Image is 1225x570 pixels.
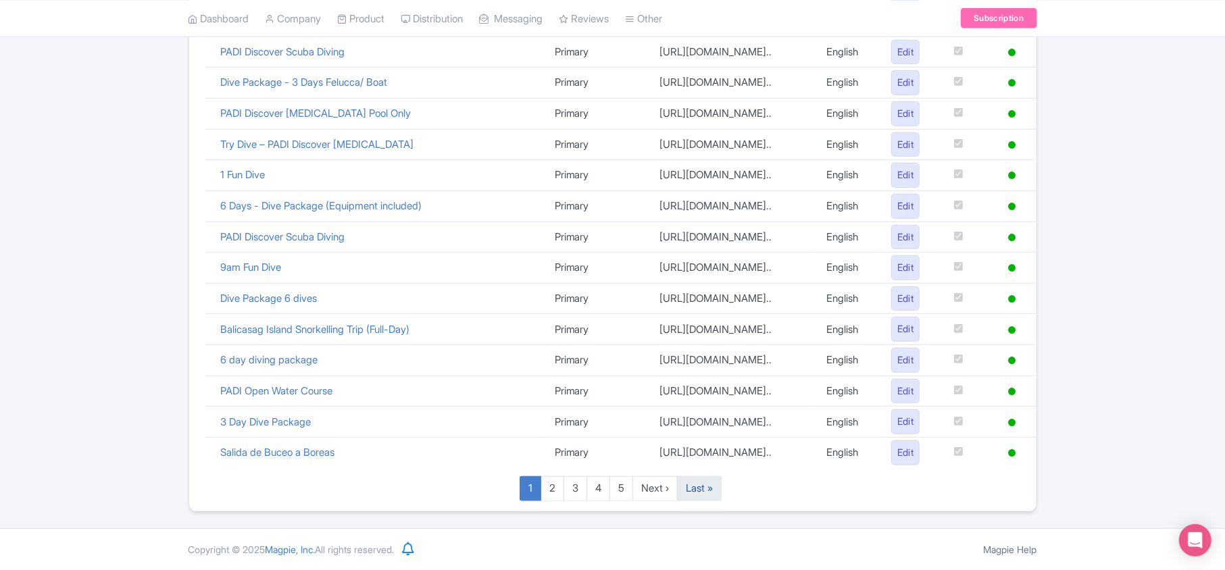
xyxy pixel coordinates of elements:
[545,283,649,314] td: Primary
[649,36,816,68] td: [URL][DOMAIN_NAME]..
[891,379,920,404] a: Edit
[545,314,649,345] td: Primary
[221,45,345,58] a: PADI Discover Scuba Diving
[545,160,649,191] td: Primary
[1179,524,1211,556] div: Open Intercom Messenger
[649,283,816,314] td: [URL][DOMAIN_NAME]..
[221,261,282,274] a: 9am Fun Dive
[649,375,816,407] td: [URL][DOMAIN_NAME]..
[221,384,333,397] a: PADI Open Water Course
[816,345,881,376] td: English
[545,129,649,160] td: Primary
[816,375,881,407] td: English
[649,407,816,438] td: [URL][DOMAIN_NAME]..
[816,222,881,253] td: English
[520,476,541,501] a: 1
[649,98,816,129] td: [URL][DOMAIN_NAME]..
[816,98,881,129] td: English
[221,353,318,366] a: 6 day diving package
[221,230,345,243] a: PADI Discover Scuba Diving
[541,476,564,501] a: 2
[545,68,649,99] td: Primary
[816,190,881,222] td: English
[649,129,816,160] td: [URL][DOMAIN_NAME]..
[545,222,649,253] td: Primary
[816,314,881,345] td: English
[609,476,633,501] a: 5
[891,225,920,250] a: Edit
[891,70,920,95] a: Edit
[891,409,920,434] a: Edit
[221,323,410,336] a: Balicasag Island Snorkelling Trip (Full-Day)
[984,544,1037,555] a: Magpie Help
[649,438,816,468] td: [URL][DOMAIN_NAME]..
[649,160,816,191] td: [URL][DOMAIN_NAME]..
[677,476,722,501] a: Last »
[816,283,881,314] td: English
[649,253,816,284] td: [URL][DOMAIN_NAME]..
[221,199,422,212] a: 6 Days - Dive Package (Equipment included)
[632,476,678,501] a: Next ›
[891,40,920,65] a: Edit
[649,222,816,253] td: [URL][DOMAIN_NAME]..
[545,407,649,438] td: Primary
[266,544,316,555] span: Magpie, Inc.
[816,129,881,160] td: English
[891,286,920,311] a: Edit
[221,292,318,305] a: Dive Package 6 dives
[180,542,403,556] div: Copyright © 2025 All rights reserved.
[816,438,881,468] td: English
[816,407,881,438] td: English
[545,438,649,468] td: Primary
[816,68,881,99] td: English
[564,476,587,501] a: 3
[221,138,414,151] a: Try Dive – PADI Discover [MEDICAL_DATA]
[221,446,335,459] a: Salida de Buceo a Boreas
[649,68,816,99] td: [URL][DOMAIN_NAME]..
[545,98,649,129] td: Primary
[891,440,920,465] a: Edit
[545,375,649,407] td: Primary
[586,476,610,501] a: 4
[545,253,649,284] td: Primary
[649,190,816,222] td: [URL][DOMAIN_NAME]..
[816,160,881,191] td: English
[891,255,920,280] a: Edit
[221,107,411,120] a: PADI Discover [MEDICAL_DATA] Pool Only
[891,132,920,157] a: Edit
[816,253,881,284] td: English
[891,194,920,219] a: Edit
[545,36,649,68] td: Primary
[891,101,920,126] a: Edit
[221,168,266,181] a: 1 Fun Dive
[891,348,920,373] a: Edit
[649,314,816,345] td: [URL][DOMAIN_NAME]..
[649,345,816,376] td: [URL][DOMAIN_NAME]..
[545,345,649,376] td: Primary
[221,76,388,88] a: Dive Package - 3 Days Felucca/ Boat
[891,163,920,188] a: Edit
[961,8,1036,28] a: Subscription
[816,36,881,68] td: English
[545,190,649,222] td: Primary
[891,317,920,342] a: Edit
[221,415,311,428] a: 3 Day Dive Package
